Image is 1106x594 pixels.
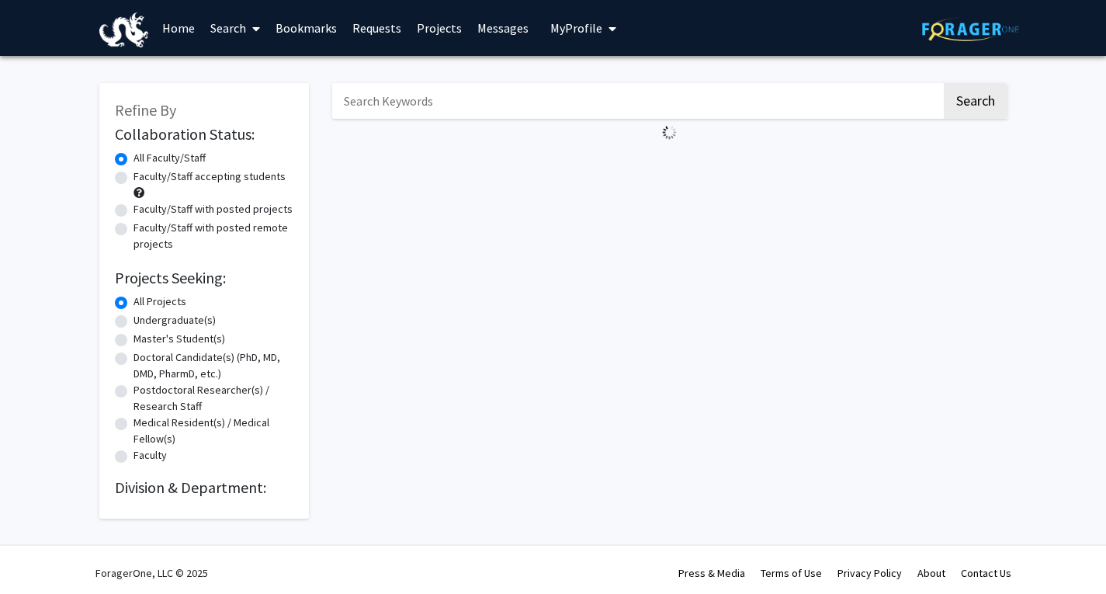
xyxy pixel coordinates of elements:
label: Postdoctoral Researcher(s) / Research Staff [133,382,293,415]
a: Messages [470,1,536,55]
label: Undergraduate(s) [133,312,216,328]
a: Bookmarks [268,1,345,55]
a: Press & Media [678,566,745,580]
a: Contact Us [961,566,1011,580]
h2: Division & Department: [115,478,293,497]
iframe: Chat [12,524,66,582]
a: Privacy Policy [837,566,902,580]
label: Medical Resident(s) / Medical Fellow(s) [133,415,293,447]
span: My Profile [550,20,602,36]
nav: Page navigation [332,146,1007,182]
a: Terms of Use [761,566,822,580]
a: Projects [409,1,470,55]
a: Search [203,1,268,55]
img: Loading [656,119,683,146]
label: All Projects [133,294,186,310]
label: Faculty/Staff accepting students [133,168,286,185]
h2: Collaboration Status: [115,125,293,144]
a: Home [154,1,203,55]
img: Drexel University Logo [99,12,149,47]
label: Master's Student(s) [133,331,225,347]
label: Doctoral Candidate(s) (PhD, MD, DMD, PharmD, etc.) [133,349,293,382]
label: All Faculty/Staff [133,150,206,166]
label: Faculty [133,447,167,464]
h2: Projects Seeking: [115,269,293,287]
a: About [917,566,945,580]
span: Refine By [115,100,176,120]
a: Requests [345,1,409,55]
img: ForagerOne Logo [922,17,1019,41]
label: Faculty/Staff with posted projects [133,201,293,217]
label: Faculty/Staff with posted remote projects [133,220,293,252]
button: Search [944,83,1007,119]
input: Search Keywords [332,83,941,119]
